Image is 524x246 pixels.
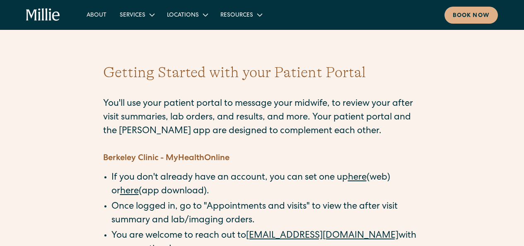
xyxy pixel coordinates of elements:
div: Services [120,11,145,20]
div: Resources [214,8,268,22]
li: If you don't already have an account, you can set one up (web) or (app download). [111,171,421,199]
a: About [80,8,113,22]
h1: Getting Started with your Patient Portal [103,61,421,84]
div: Services [113,8,160,22]
li: Once logged in, go to "Appointments and visits" to view the after visit summary and lab/imaging o... [111,200,421,228]
div: Resources [220,11,253,20]
div: Book now [453,12,490,20]
div: Locations [167,11,199,20]
a: home [26,8,60,22]
p: ‍ [103,139,421,152]
div: Locations [160,8,214,22]
a: here [348,173,367,183]
strong: Berkeley Clinic - MyHealthOnline [103,154,229,163]
a: [EMAIL_ADDRESS][DOMAIN_NAME] [246,231,398,241]
p: You'll use your patient portal to message your midwife, to review your after visit summaries, lab... [103,84,421,139]
a: here [120,187,139,196]
a: Book now [444,7,498,24]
